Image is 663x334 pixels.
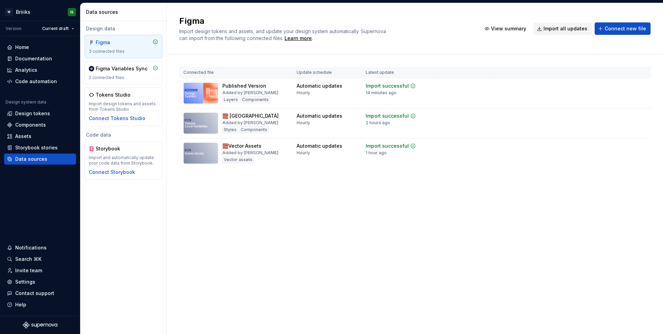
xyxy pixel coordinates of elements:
a: Data sources [4,154,76,165]
div: Components [241,96,270,103]
div: 🧱 [GEOGRAPHIC_DATA] [222,112,279,119]
div: Import and automatically update your code data from Storybook. [89,155,158,166]
span: View summary [491,25,526,32]
div: Settings [15,278,35,285]
button: Notifications [4,242,76,253]
th: Update schedule [292,67,362,78]
button: Contact support [4,288,76,299]
div: Code automation [15,78,57,85]
div: Import successful [366,143,409,149]
div: Import successful [366,82,409,89]
div: Import successful [366,112,409,119]
span: Current draft [42,26,69,31]
span: Connect new file [605,25,646,32]
button: Connect Storybook [89,169,135,176]
div: Added by [PERSON_NAME] [222,90,278,96]
div: Invite team [15,267,42,274]
div: Tokens Studio [96,91,131,98]
div: Styles [222,126,238,133]
div: Help [15,301,26,308]
div: Notifications [15,244,47,251]
div: Analytics [15,67,37,73]
div: Layers [222,96,239,103]
div: Automatic updates [297,143,342,149]
th: Connected file [179,67,292,78]
button: Import all updates [534,22,592,35]
div: Storybook stories [15,144,58,151]
button: Connect new file [595,22,651,35]
div: Published Version [222,82,266,89]
div: Figma Variables Sync [96,65,147,72]
div: Components [15,121,46,128]
a: Design tokens [4,108,76,119]
svg: Supernova Logo [23,322,57,328]
a: Invite team [4,265,76,276]
div: Assets [15,133,31,140]
div: 2 hours ago [366,120,390,126]
div: 14 minutes ago [366,90,396,96]
div: Contact support [15,290,54,297]
span: . [284,36,313,41]
div: Figma [96,39,129,46]
div: Storybook [96,145,129,152]
button: Search ⌘K [4,254,76,265]
div: Version [6,26,21,31]
div: W [5,8,13,16]
div: Code data [85,131,162,138]
button: Help [4,299,76,310]
div: 1 hour ago [366,150,387,156]
h2: Figma [179,16,473,27]
button: Connect Tokens Studio [89,115,145,122]
a: StorybookImport and automatically update your code data from Storybook.Connect Storybook [85,141,162,180]
div: Hourly [297,120,310,126]
div: Data sources [86,9,164,16]
div: 🧱Vector Assets [222,143,261,149]
button: Current draft [39,24,77,33]
div: Vector assets [222,156,254,163]
div: 3 connected files [89,49,158,54]
a: Assets [4,131,76,142]
a: Documentation [4,53,76,64]
div: Added by [PERSON_NAME] [222,150,278,156]
div: Design system data [6,99,46,105]
a: Code automation [4,76,76,87]
span: Import all updates [544,25,587,32]
div: Search ⌘K [15,256,41,263]
div: Briiiks [16,9,30,16]
div: Data sources [15,156,47,163]
span: Import design tokens and assets, and update your design system automatically. Supernova can impor... [179,28,387,41]
div: Home [15,44,29,51]
div: Design data [85,25,162,32]
a: Figma3 connected files [85,35,162,58]
th: Latest update [362,67,433,78]
div: Hourly [297,90,310,96]
button: View summary [481,22,531,35]
div: Documentation [15,55,52,62]
button: WBriiiksIS [1,4,79,19]
a: Components [4,119,76,130]
div: Design tokens [15,110,50,117]
a: Analytics [4,65,76,76]
div: Automatic updates [297,82,342,89]
div: Hourly [297,150,310,156]
a: Storybook stories [4,142,76,153]
a: Home [4,42,76,53]
a: Settings [4,276,76,287]
div: 2 connected files [89,75,158,80]
div: Components [239,126,269,133]
div: Import design tokens and assets from Tokens Studio [89,101,158,112]
a: Learn more [285,35,312,42]
a: Figma Variables Sync2 connected files [85,61,162,85]
div: Automatic updates [297,112,342,119]
div: Added by [PERSON_NAME] [222,120,278,126]
a: Tokens StudioImport design tokens and assets from Tokens StudioConnect Tokens Studio [85,87,162,126]
div: IS [70,9,74,15]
